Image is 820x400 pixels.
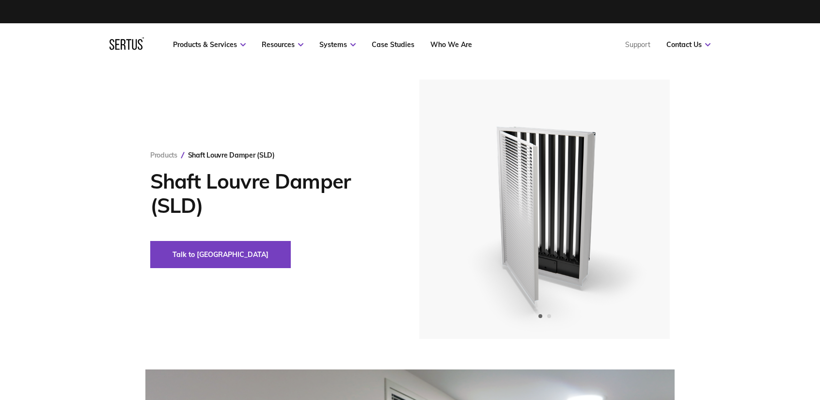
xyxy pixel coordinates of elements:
h1: Shaft Louvre Damper (SLD) [150,169,390,218]
a: Products [150,151,177,160]
a: Case Studies [372,40,414,49]
a: Resources [262,40,303,49]
iframe: Chat Widget [646,288,820,400]
button: Talk to [GEOGRAPHIC_DATA] [150,241,291,268]
a: Support [625,40,650,49]
a: Who We Are [430,40,472,49]
a: Contact Us [666,40,710,49]
a: Products & Services [173,40,246,49]
a: Systems [319,40,356,49]
span: Go to slide 2 [547,314,551,318]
